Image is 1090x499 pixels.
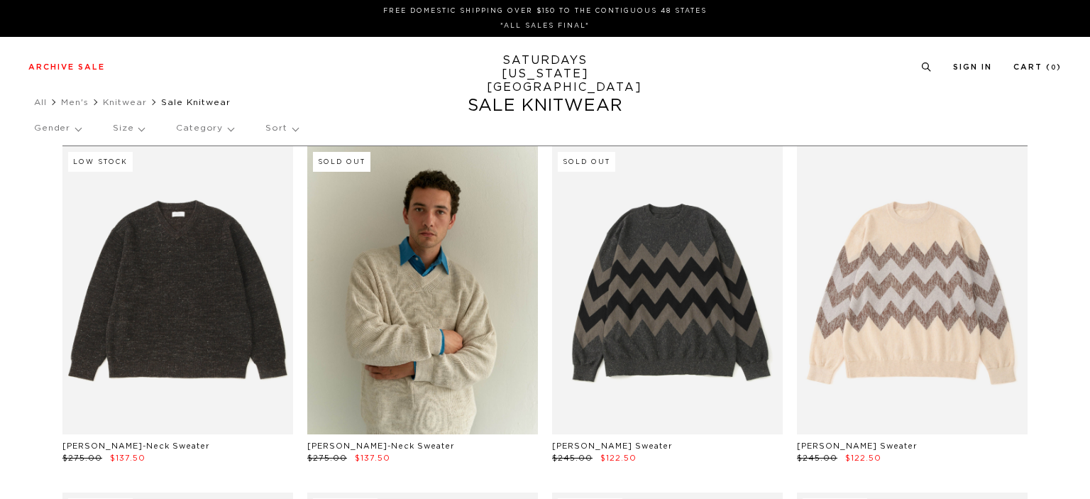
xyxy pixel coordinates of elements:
span: $122.50 [600,454,637,462]
span: $245.00 [797,454,837,462]
span: $137.50 [355,454,390,462]
span: $275.00 [62,454,102,462]
p: Sort [265,112,297,145]
span: Sale Knitwear [161,98,231,106]
span: $137.50 [110,454,145,462]
a: [PERSON_NAME]-Neck Sweater [307,442,455,450]
div: Sold Out [313,152,370,172]
a: [PERSON_NAME] Sweater [552,442,673,450]
a: SATURDAYS[US_STATE][GEOGRAPHIC_DATA] [487,54,604,94]
a: Men's [61,98,89,106]
small: 0 [1051,65,1057,71]
a: Knitwear [103,98,147,106]
p: Category [176,112,233,145]
a: [PERSON_NAME]-Neck Sweater [62,442,210,450]
a: Archive Sale [28,63,105,71]
div: Sold Out [558,152,615,172]
a: Sign In [953,63,992,71]
a: Cart (0) [1013,63,1062,71]
p: Size [113,112,144,145]
a: [PERSON_NAME] Sweater [797,442,918,450]
div: Low Stock [68,152,133,172]
p: FREE DOMESTIC SHIPPING OVER $150 TO THE CONTIGUOUS 48 STATES [34,6,1056,16]
span: $275.00 [307,454,347,462]
p: Gender [34,112,81,145]
p: *ALL SALES FINAL* [34,21,1056,31]
span: $245.00 [552,454,593,462]
a: All [34,98,47,106]
span: $122.50 [845,454,881,462]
